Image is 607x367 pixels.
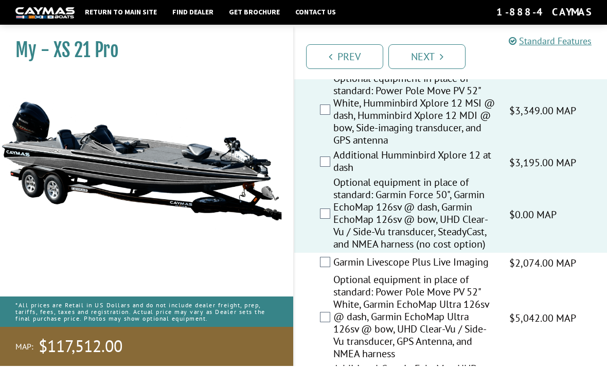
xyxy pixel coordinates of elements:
[224,6,285,20] a: Get Brochure
[15,40,267,63] h1: My - XS 21 Pro
[509,311,576,327] span: $5,042.00 MAP
[15,342,33,353] span: MAP:
[333,257,496,272] label: Garmin Livescope Plus Live Imaging
[509,156,576,171] span: $3,195.00 MAP
[333,274,496,363] label: Optional equipment in place of standard: Power Pole Move PV 52" White, Garmin EchoMap Ultra 126sv...
[333,150,496,177] label: Additional Humminbird Xplore 12 at dash
[15,8,75,19] img: white-logo-c9c8dbefe5ff5ceceb0f0178aa75bf4bb51f6bca0971e226c86eb53dfe498488.png
[167,6,219,20] a: Find Dealer
[306,45,383,70] a: Prev
[333,177,496,254] label: Optional equipment in place of standard: Garmin Force 50", Garmin EchoMap 126sv @ dash, Garmin Ec...
[39,337,122,358] span: $117,512.00
[509,256,576,272] span: $2,074.00 MAP
[509,208,557,223] span: $0.00 MAP
[15,298,278,328] p: *All prices are Retail in US Dollars and do not include dealer freight, prep, tariffs, fees, taxe...
[290,6,341,20] a: Contact Us
[509,36,592,48] a: Standard Features
[509,104,576,119] span: $3,349.00 MAP
[80,6,162,20] a: Return to main site
[496,6,592,20] div: 1-888-4CAYMAS
[388,45,466,70] a: Next
[304,44,607,70] ul: Pagination
[333,73,496,150] label: Optional equipment in place of standard: Power Pole Move PV 52" White, Humminbird Xplore 12 MSI @...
